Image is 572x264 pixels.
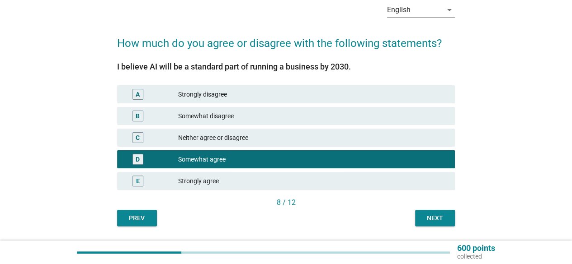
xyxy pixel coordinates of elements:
div: 8 / 12 [117,197,455,208]
div: Neither agree or disagree [178,132,448,143]
div: Strongly agree [178,176,448,186]
p: collected [457,252,495,260]
p: 600 points [457,244,495,252]
div: Somewhat disagree [178,111,448,121]
div: Strongly disagree [178,89,448,100]
div: C [136,133,140,143]
div: B [136,111,140,121]
i: arrow_drop_down [444,5,455,15]
div: Next [422,213,448,223]
button: Next [415,210,455,226]
div: E [136,176,140,186]
div: English [387,6,411,14]
div: D [136,155,140,164]
div: A [136,90,140,99]
div: Somewhat agree [178,154,448,165]
h2: How much do you agree or disagree with the following statements? [117,26,455,51]
button: Prev [117,210,157,226]
div: I believe AI will be a standard part of running a business by 2030. [117,60,455,73]
div: Prev [124,213,150,223]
